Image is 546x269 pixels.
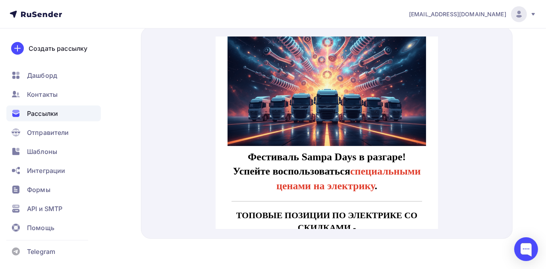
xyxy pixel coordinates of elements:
strong: Фестиваль Sampa Days в разгаре! [32,114,190,126]
a: Дашборд [6,67,101,83]
a: Отправители [6,125,101,140]
span: Дашборд [27,71,57,80]
a: Контакты [6,86,101,102]
span: Помощь [27,223,54,232]
a: [EMAIL_ADDRESS][DOMAIN_NAME] [409,6,536,22]
span: Telegram [27,247,55,256]
a: Формы [6,182,101,198]
span: Контакты [27,90,58,99]
span: электрику [112,143,159,155]
span: Формы [27,185,50,194]
span: [EMAIL_ADDRESS][DOMAIN_NAME] [409,10,506,18]
strong: Успейте воспользоваться . [17,129,205,154]
span: Рассылки [27,109,58,118]
span: Шаблоны [27,147,57,156]
span: специальными ценами на [61,129,205,154]
div: Создать рассылку [29,44,87,53]
a: Рассылки [6,106,101,121]
strong: ТОПОВЫЕ ПОЗИЦИИ ПО ЭЛЕКТРИКЕ СО СКИДКАМИ - [21,173,202,196]
table: divider [16,164,206,165]
a: Шаблоны [6,144,101,159]
span: API и SMTP [27,204,62,213]
span: Интеграции [27,166,65,175]
span: Отправители [27,128,69,137]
